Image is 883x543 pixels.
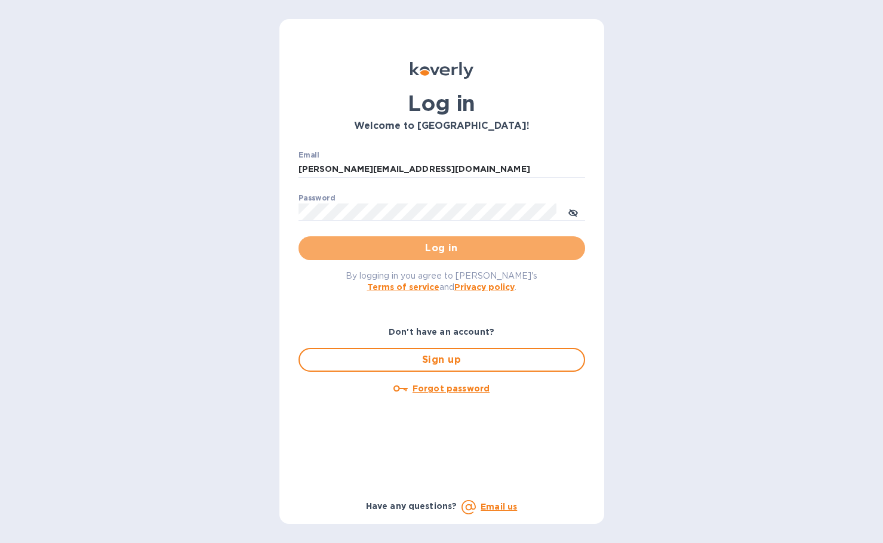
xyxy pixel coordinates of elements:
input: Enter email address [299,161,585,178]
label: Email [299,152,319,159]
a: Terms of service [367,282,439,292]
span: By logging in you agree to [PERSON_NAME]'s and . [346,271,537,292]
span: Sign up [309,353,574,367]
b: Don't have an account? [389,327,494,337]
a: Privacy policy [454,282,515,292]
u: Forgot password [413,384,490,393]
b: Have any questions? [366,501,457,511]
span: Log in [308,241,576,255]
h1: Log in [299,91,585,116]
button: Log in [299,236,585,260]
button: toggle password visibility [561,200,585,224]
img: Koverly [410,62,473,79]
button: Sign up [299,348,585,372]
label: Password [299,195,335,202]
h3: Welcome to [GEOGRAPHIC_DATA]! [299,121,585,132]
a: Email us [481,502,517,511]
